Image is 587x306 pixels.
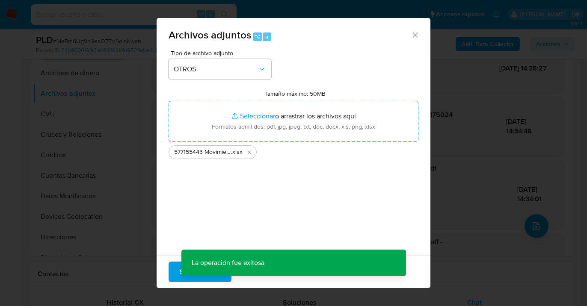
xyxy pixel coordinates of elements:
span: Archivos adjuntos [169,27,251,42]
span: Cancelar [246,262,274,281]
span: ⌥ [254,32,261,41]
button: Cerrar [411,31,419,38]
p: La operación fue exitosa [181,250,275,276]
button: OTROS [169,59,271,79]
ul: Archivos seleccionados [169,142,418,159]
label: Tamaño máximo: 50MB [264,90,326,97]
span: Subir archivo [180,262,220,281]
span: 577155443 Movimientos-Aladdin-v10_3 [174,148,231,156]
span: a [265,32,268,41]
button: Eliminar 577155443 Movimientos-Aladdin-v10_3.xlsx [244,147,255,157]
span: .xlsx [231,148,243,156]
span: Tipo de archivo adjunto [171,50,273,56]
span: OTROS [174,65,258,74]
button: Subir archivo [169,262,231,282]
